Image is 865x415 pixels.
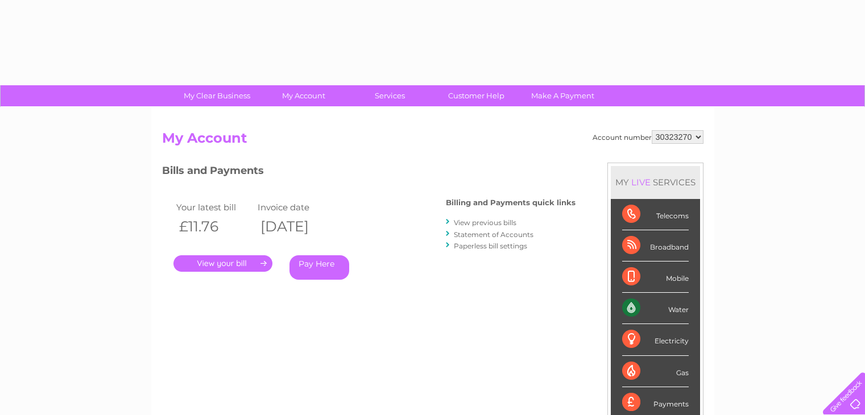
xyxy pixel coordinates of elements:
[173,200,255,215] td: Your latest bill
[454,230,533,239] a: Statement of Accounts
[622,230,689,262] div: Broadband
[622,262,689,293] div: Mobile
[173,215,255,238] th: £11.76
[255,200,337,215] td: Invoice date
[622,324,689,355] div: Electricity
[622,356,689,387] div: Gas
[289,255,349,280] a: Pay Here
[429,85,523,106] a: Customer Help
[629,177,653,188] div: LIVE
[516,85,610,106] a: Make A Payment
[343,85,437,106] a: Services
[170,85,264,106] a: My Clear Business
[454,218,516,227] a: View previous bills
[162,130,703,152] h2: My Account
[255,215,337,238] th: [DATE]
[256,85,350,106] a: My Account
[593,130,703,144] div: Account number
[454,242,527,250] a: Paperless bill settings
[173,255,272,272] a: .
[622,293,689,324] div: Water
[622,199,689,230] div: Telecoms
[611,166,700,198] div: MY SERVICES
[162,163,576,182] h3: Bills and Payments
[446,198,576,207] h4: Billing and Payments quick links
